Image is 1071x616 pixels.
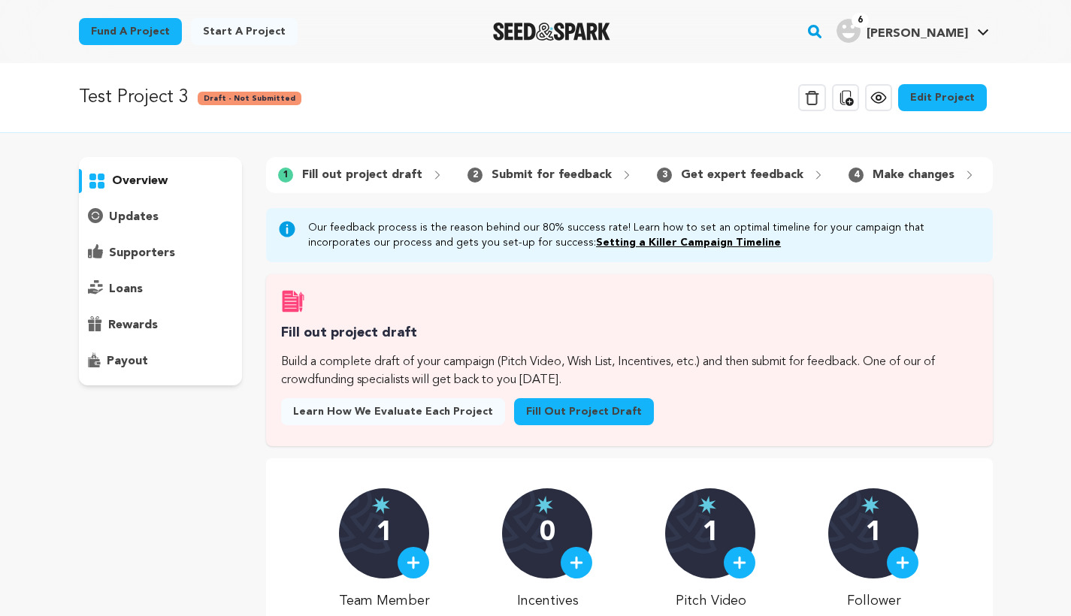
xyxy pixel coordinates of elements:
a: Mike M.'s Profile [834,16,992,43]
span: 3 [657,168,672,183]
img: user.png [837,19,861,43]
p: payout [107,352,148,370]
img: plus.svg [733,556,746,569]
p: Submit for feedback [492,166,612,184]
button: overview [79,169,243,193]
p: 1 [703,518,719,548]
p: Follower [828,590,919,611]
p: rewards [108,316,158,334]
span: Learn how we evaluate each project [293,404,493,419]
a: Setting a Killer Campaign Timeline [596,237,781,248]
button: supporters [79,241,243,265]
button: payout [79,349,243,373]
img: plus.svg [570,556,583,569]
p: Make changes [873,166,955,184]
p: 1 [866,518,882,548]
h3: Fill out project draft [281,322,977,344]
img: Seed&Spark Logo Dark Mode [493,23,611,41]
button: updates [79,205,243,229]
p: Build a complete draft of your campaign (Pitch Video, Wish List, Incentives, etc.) and then submi... [281,353,977,389]
img: plus.svg [407,556,420,569]
img: plus.svg [896,556,909,569]
button: loans [79,277,243,301]
a: Learn how we evaluate each project [281,398,505,425]
p: Get expert feedback [681,166,803,184]
p: loans [109,280,143,298]
a: Seed&Spark Homepage [493,23,611,41]
p: Incentives [502,590,593,611]
a: Fill out project draft [514,398,654,425]
a: Edit Project [898,84,987,111]
button: rewards [79,313,243,337]
span: 1 [278,168,293,183]
span: 2 [467,168,483,183]
span: [PERSON_NAME] [867,28,968,40]
p: 0 [540,518,555,548]
p: 1 [377,518,392,548]
p: Fill out project draft [302,166,422,184]
p: overview [112,172,168,190]
p: supporters [109,244,175,262]
p: Test Project 3 [79,84,189,111]
span: Draft - Not Submitted [198,92,301,105]
span: 4 [849,168,864,183]
p: updates [109,208,159,226]
p: Pitch Video [665,590,756,611]
p: Team Member [339,590,430,611]
a: Fund a project [79,18,182,45]
p: Our feedback process is the reason behind our 80% success rate! Learn how to set an optimal timel... [308,220,980,250]
div: Mike M.'s Profile [837,19,968,43]
span: 6 [852,13,869,28]
span: Mike M.'s Profile [834,16,992,47]
a: Start a project [191,18,298,45]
